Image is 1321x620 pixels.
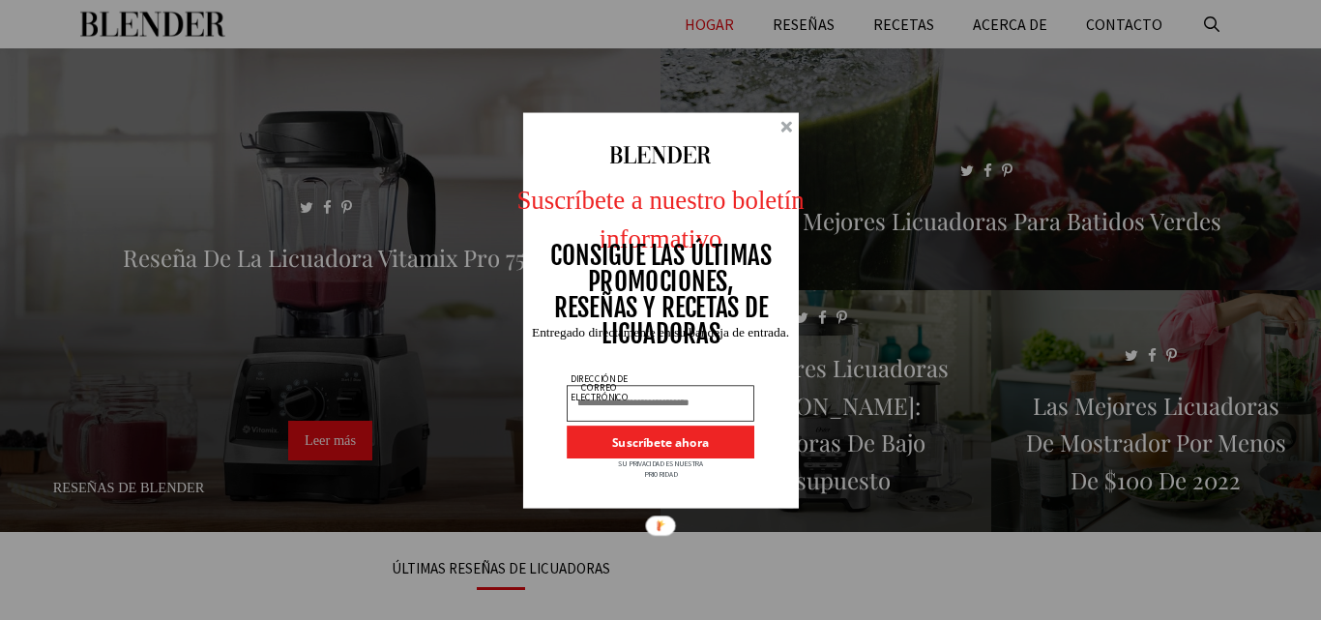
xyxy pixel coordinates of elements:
[516,186,804,253] font: Suscríbete a nuestro boletín informativo
[510,325,812,338] div: Entregado directamente en su bandeja de entrada.
[548,242,774,345] div: CONSIGUE LAS ÚLTIMAS PROMOCIONES, RESEÑAS Y RECETAS DE LICUADORAS
[550,239,772,349] font: CONSIGUE LAS ÚLTIMAS PROMOCIONES, RESEÑAS Y RECETAS DE LICUADORAS
[612,433,710,449] font: Suscríbete ahora
[567,426,754,458] button: Suscríbete ahora
[566,373,633,401] div: DIRECCIÓN DE CORREO ELECTRÓNICO
[618,458,702,479] font: SU PRIVACIDAD ES NUESTRA PRIORIDAD
[510,180,812,257] div: Suscríbete a nuestro boletín informativo
[613,458,708,479] div: SU PRIVACIDAD ES NUESTRA PRIORIDAD
[532,324,789,339] font: Entregado directamente en su bandeja de entrada.
[571,372,629,403] font: DIRECCIÓN DE CORREO ELECTRÓNICO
